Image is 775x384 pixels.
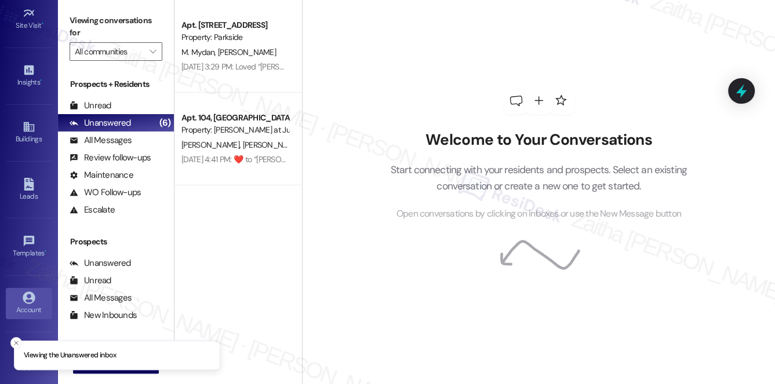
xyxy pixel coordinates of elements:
[181,19,289,31] div: Apt. [STREET_ADDRESS]
[24,350,116,361] p: Viewing the Unanswered inbox
[70,275,111,287] div: Unread
[58,78,174,90] div: Prospects + Residents
[10,337,22,349] button: Close toast
[70,169,133,181] div: Maintenance
[6,288,52,319] a: Account
[150,47,156,56] i: 
[181,124,289,136] div: Property: [PERSON_NAME] at June Road
[396,207,681,221] span: Open conversations by clicking on inboxes or use the New Message button
[181,47,218,57] span: M. Mydan
[181,154,674,164] div: [DATE] 4:41 PM: ​❤️​ to “ [PERSON_NAME] ([PERSON_NAME] at June Road): You're welcome, [PERSON_NAM...
[58,236,174,248] div: Prospects
[181,140,243,150] span: [PERSON_NAME]
[70,309,137,321] div: New Inbounds
[70,152,151,164] div: Review follow-ups
[70,257,131,269] div: Unanswered
[70,100,111,112] div: Unread
[181,112,289,124] div: Apt. 104, [GEOGRAPHIC_DATA][PERSON_NAME] at June Road 2
[70,204,115,216] div: Escalate
[70,292,132,304] div: All Messages
[45,247,46,255] span: •
[70,12,162,42] label: Viewing conversations for
[6,60,52,92] a: Insights •
[181,31,289,43] div: Property: Parkside
[75,42,144,61] input: All communities
[42,20,43,28] span: •
[373,131,704,149] h2: Welcome to Your Conversations
[40,76,42,85] span: •
[181,61,754,72] div: [DATE] 3:29 PM: Loved “[PERSON_NAME] (Parkside): Happy to help! I just got a response from the te...
[218,47,276,57] span: [PERSON_NAME]
[70,117,131,129] div: Unanswered
[6,345,52,376] a: Support
[70,186,141,199] div: WO Follow-ups
[6,3,52,35] a: Site Visit •
[6,231,52,262] a: Templates •
[242,140,300,150] span: [PERSON_NAME]
[70,134,132,147] div: All Messages
[373,162,704,195] p: Start connecting with your residents and prospects. Select an existing conversation or create a n...
[157,114,174,132] div: (6)
[6,174,52,206] a: Leads
[6,117,52,148] a: Buildings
